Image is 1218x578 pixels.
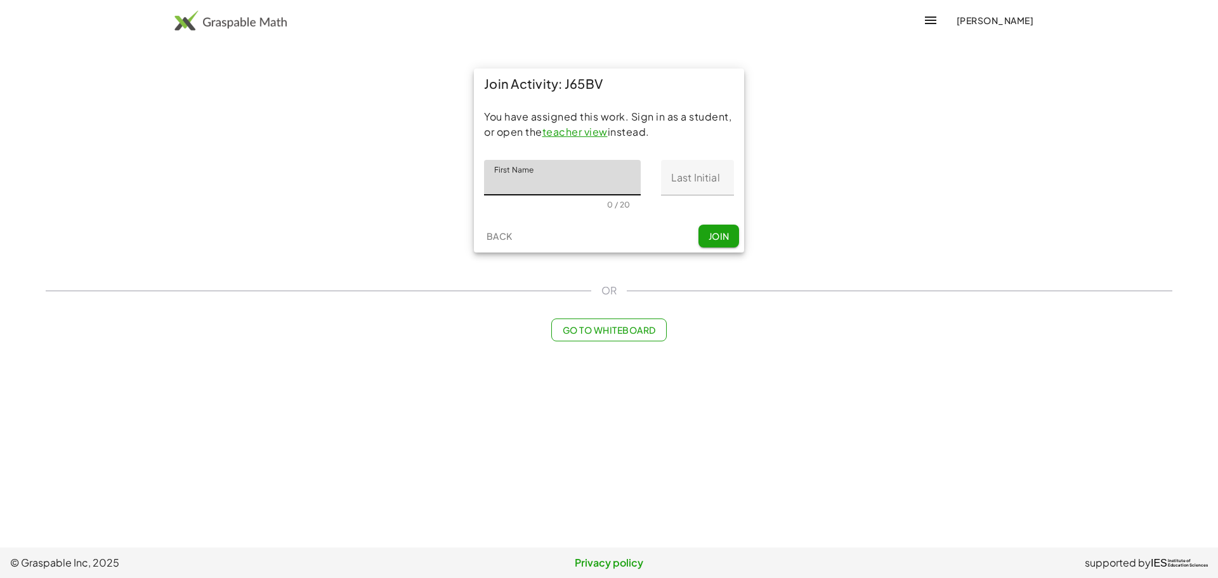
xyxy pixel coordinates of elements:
[708,230,729,242] span: Join
[484,109,734,140] div: You have assigned this work. Sign in as a student, or open the instead.
[479,225,520,247] button: Back
[1151,555,1208,570] a: IESInstitute ofEducation Sciences
[1085,555,1151,570] span: supported by
[601,283,617,298] span: OR
[486,230,512,242] span: Back
[10,555,409,570] span: © Graspable Inc, 2025
[1151,557,1167,569] span: IES
[956,15,1033,26] span: [PERSON_NAME]
[474,69,744,99] div: Join Activity: J65BV
[551,319,666,341] button: Go to Whiteboard
[1168,559,1208,568] span: Institute of Education Sciences
[562,324,655,336] span: Go to Whiteboard
[409,555,808,570] a: Privacy policy
[946,9,1044,32] button: [PERSON_NAME]
[698,225,739,247] button: Join
[542,125,608,138] a: teacher view
[607,200,630,209] div: 0 / 20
